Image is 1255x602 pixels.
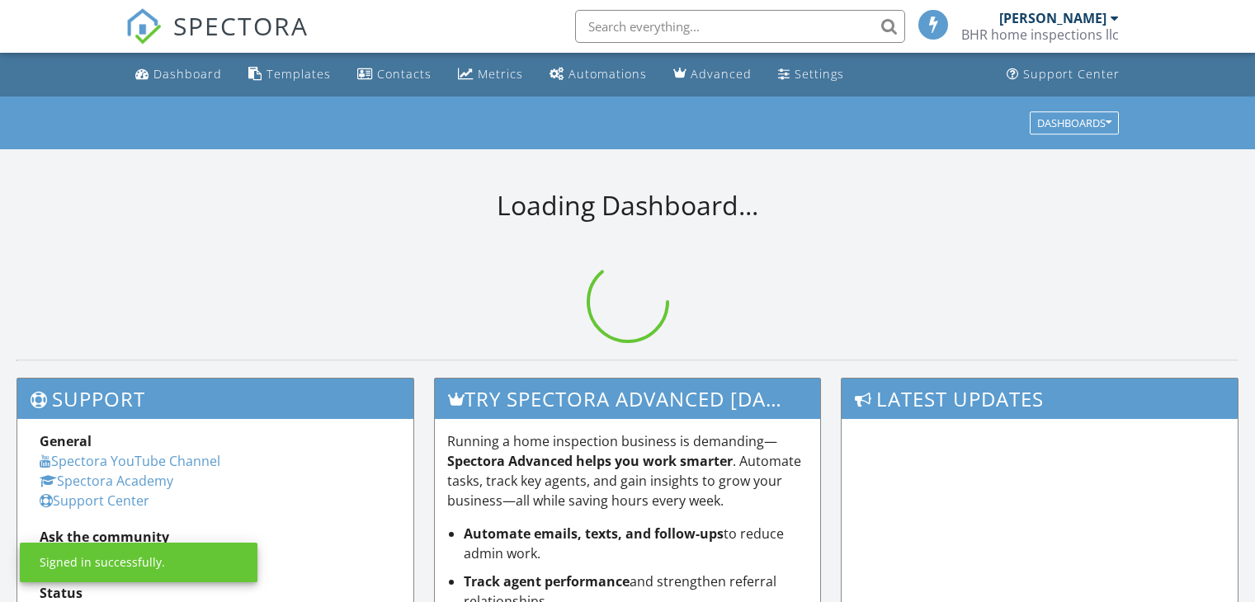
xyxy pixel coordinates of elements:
[125,8,162,45] img: The Best Home Inspection Software - Spectora
[40,432,92,450] strong: General
[999,10,1106,26] div: [PERSON_NAME]
[1030,111,1119,134] button: Dashboards
[125,22,309,57] a: SPECTORA
[464,524,724,543] strong: Automate emails, texts, and follow-ups
[447,452,733,470] strong: Spectora Advanced helps you work smarter
[40,472,173,490] a: Spectora Academy
[464,572,630,590] strong: Track agent performance
[40,452,220,470] a: Spectora YouTube Channel
[543,59,653,90] a: Automations (Basic)
[435,379,821,419] h3: Try spectora advanced [DATE]
[575,10,905,43] input: Search everything...
[40,491,149,510] a: Support Center
[1023,66,1120,82] div: Support Center
[478,66,523,82] div: Metrics
[771,59,851,90] a: Settings
[667,59,758,90] a: Advanced
[569,66,647,82] div: Automations
[129,59,229,90] a: Dashboard
[173,8,309,43] span: SPECTORA
[451,59,530,90] a: Metrics
[17,379,413,419] h3: Support
[842,379,1238,419] h3: Latest Updates
[377,66,432,82] div: Contacts
[40,527,391,547] div: Ask the community
[464,524,809,563] li: to reduce admin work.
[961,26,1119,43] div: BHR home inspections llc
[795,66,844,82] div: Settings
[1037,117,1111,129] div: Dashboards
[691,66,752,82] div: Advanced
[242,59,337,90] a: Templates
[153,66,222,82] div: Dashboard
[40,554,165,571] div: Signed in successfully.
[1000,59,1126,90] a: Support Center
[267,66,331,82] div: Templates
[447,431,809,510] p: Running a home inspection business is demanding— . Automate tasks, track key agents, and gain ins...
[351,59,438,90] a: Contacts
